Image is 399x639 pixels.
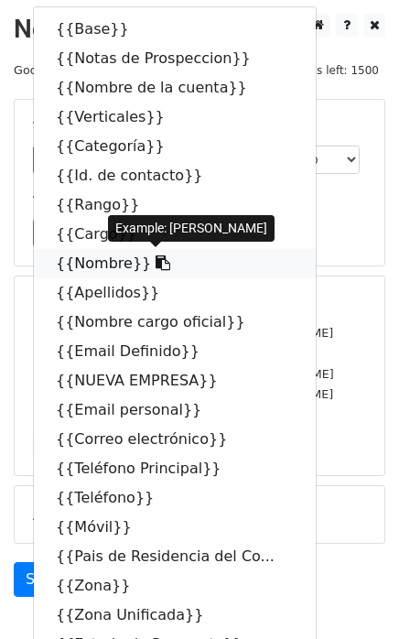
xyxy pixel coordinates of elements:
a: {{Email Definido}} [34,337,316,366]
small: Google Sheet: [14,63,188,77]
a: Daily emails left: 1500 [249,63,385,77]
a: {{Móvil}} [34,513,316,542]
a: Send [14,562,74,597]
a: {{Categoría}} [34,132,316,161]
a: {{Id. de contacto}} [34,161,316,190]
h2: New Campaign [14,14,385,45]
a: {{Correo electrónico}} [34,425,316,454]
span: Daily emails left: 1500 [249,60,385,81]
a: {{Teléfono}} [34,483,316,513]
small: [PERSON_NAME][EMAIL_ADDRESS][DOMAIN_NAME] [33,367,334,381]
a: {{NUEVA EMPRESA}} [34,366,316,395]
iframe: Chat Widget [307,551,399,639]
div: Example: [PERSON_NAME] [108,215,275,242]
a: {{Base}} [34,15,316,44]
a: {{Apellidos}} [34,278,316,308]
a: {{Nombre de la cuenta}} [34,73,316,103]
a: {{Rango}} [34,190,316,220]
a: {{Email personal}} [34,395,316,425]
a: {{Nombre}} [34,249,316,278]
a: {{Nombre cargo oficial}} [34,308,316,337]
a: {{Cargo}} [34,220,316,249]
a: {{Pais de Residencia del Co... [34,542,316,571]
a: {{Zona Unificada}} [34,601,316,630]
a: {{Verticales}} [34,103,316,132]
a: {{Notas de Prospeccion}} [34,44,316,73]
a: {{Zona}} [34,571,316,601]
a: {{Teléfono Principal}} [34,454,316,483]
div: Widget de chat [307,551,399,639]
